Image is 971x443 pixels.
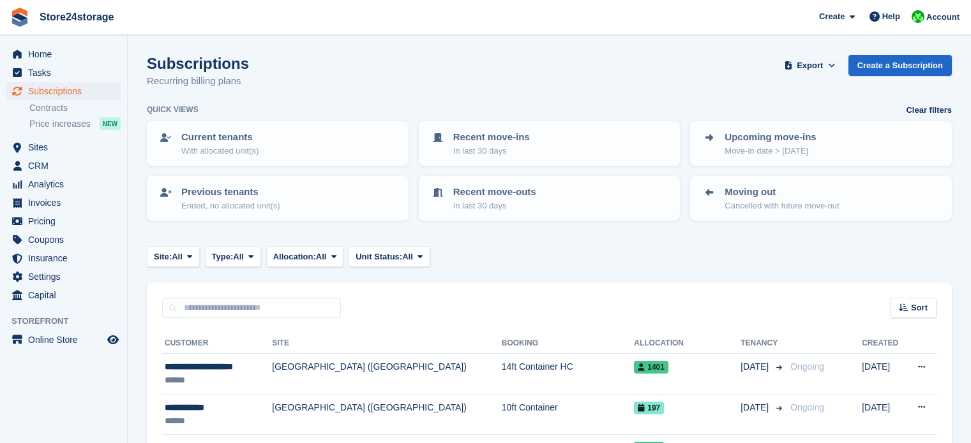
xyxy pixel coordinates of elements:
p: Cancelled with future move-out [725,200,839,212]
span: Tasks [28,64,105,82]
span: All [233,251,244,263]
a: Price increases NEW [29,117,121,131]
p: Previous tenants [181,185,280,200]
span: Insurance [28,249,105,267]
span: Capital [28,286,105,304]
th: Created [862,333,905,354]
a: menu [6,138,121,156]
p: Ended, no allocated unit(s) [181,200,280,212]
th: Site [272,333,501,354]
div: NEW [100,117,121,130]
p: Recent move-outs [453,185,536,200]
span: CRM [28,157,105,175]
p: Recurring billing plans [147,74,249,89]
a: menu [6,249,121,267]
a: menu [6,331,121,349]
a: Create a Subscription [848,55,952,76]
span: Sort [911,301,928,314]
h6: Quick views [147,104,199,115]
th: Allocation [634,333,741,354]
span: Help [882,10,900,23]
th: Tenancy [741,333,785,354]
a: Contracts [29,102,121,114]
span: Create [819,10,845,23]
span: Site: [154,251,172,263]
a: menu [6,45,121,63]
button: Export [782,55,838,76]
img: Tracy Harper [912,10,924,23]
span: Ongoing [790,361,824,372]
p: Move-in date > [DATE] [725,145,816,157]
span: Online Store [28,331,105,349]
span: All [172,251,183,263]
a: Clear filters [906,104,952,117]
span: Analytics [28,175,105,193]
a: Upcoming move-ins Move-in date > [DATE] [691,122,951,164]
p: Moving out [725,185,839,200]
span: Type: [212,251,234,263]
button: Site: All [147,246,200,267]
th: Customer [162,333,272,354]
span: [DATE] [741,360,771,374]
p: In last 30 days [453,200,536,212]
a: menu [6,64,121,82]
a: menu [6,157,121,175]
a: Current tenants With allocated unit(s) [148,122,407,164]
td: [DATE] [862,394,905,435]
span: Invoices [28,194,105,212]
img: stora-icon-8386f47178a22dfd0bd8f6a31ec36ba5ce8667c1dd55bd0f319d3a0aa187defe.svg [10,8,29,27]
span: Allocation: [273,251,316,263]
span: Sites [28,138,105,156]
span: Settings [28,268,105,286]
span: [DATE] [741,401,771,414]
p: Upcoming move-ins [725,130,816,145]
span: Ongoing [790,402,824,412]
button: Allocation: All [266,246,344,267]
td: [GEOGRAPHIC_DATA] ([GEOGRAPHIC_DATA]) [272,394,501,435]
span: 1401 [634,361,668,374]
a: Recent move-outs In last 30 days [420,177,679,219]
a: Recent move-ins In last 30 days [420,122,679,164]
span: Home [28,45,105,63]
a: menu [6,286,121,304]
a: Preview store [105,332,121,347]
span: All [402,251,413,263]
a: menu [6,175,121,193]
a: menu [6,82,121,100]
span: All [316,251,327,263]
a: menu [6,212,121,230]
a: menu [6,194,121,212]
td: [GEOGRAPHIC_DATA] ([GEOGRAPHIC_DATA]) [272,354,501,395]
span: Storefront [11,315,127,328]
span: Subscriptions [28,82,105,100]
a: Moving out Cancelled with future move-out [691,177,951,219]
a: Previous tenants Ended, no allocated unit(s) [148,177,407,219]
span: Account [926,11,960,24]
td: 14ft Container HC [502,354,635,395]
a: menu [6,268,121,286]
span: Pricing [28,212,105,230]
a: Store24storage [34,6,119,27]
button: Unit Status: All [349,246,430,267]
p: With allocated unit(s) [181,145,259,157]
span: 197 [634,402,664,414]
td: 10ft Container [502,394,635,435]
button: Type: All [205,246,261,267]
span: Price increases [29,118,91,130]
p: In last 30 days [453,145,530,157]
span: Unit Status: [356,251,402,263]
p: Current tenants [181,130,259,145]
h1: Subscriptions [147,55,249,72]
p: Recent move-ins [453,130,530,145]
span: Coupons [28,231,105,249]
a: menu [6,231,121,249]
td: [DATE] [862,354,905,395]
span: Export [797,59,823,72]
th: Booking [502,333,635,354]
